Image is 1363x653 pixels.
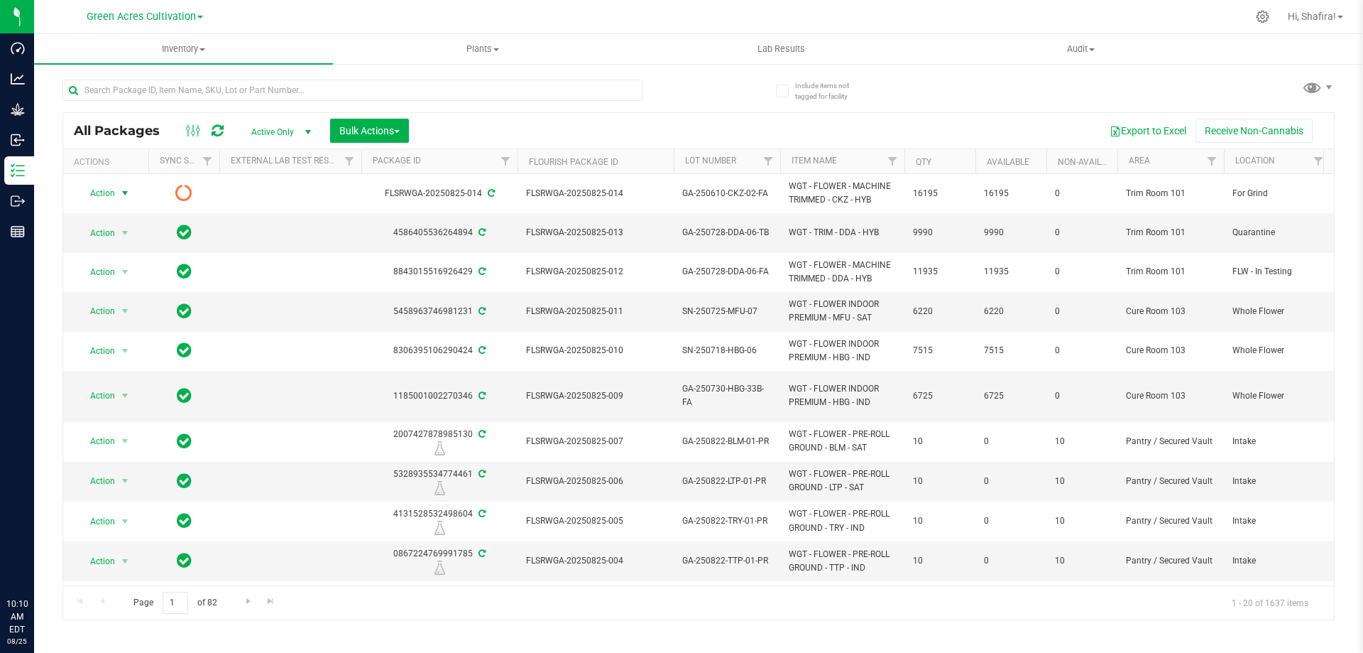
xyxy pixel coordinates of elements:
span: WGT - FLOWER - MACHINE TRIMMED - DDA - HYB [789,259,896,286]
span: In Sync [177,222,192,242]
span: Sync from Compliance System [476,266,486,276]
p: 08/25 [6,636,28,647]
iframe: Resource center unread badge [42,537,59,554]
span: Intake [1232,435,1322,448]
div: FLSRWGA-20250825-014 [359,187,520,200]
span: GA-250822-LTP-01-PR [682,475,772,488]
div: 1185001002270346 [359,389,520,403]
span: Whole Flower [1232,305,1322,318]
span: Action [77,512,116,531]
span: 6725 [984,389,1038,403]
span: Action [77,386,116,406]
span: 11935 [984,265,1038,279]
span: FLSRWGA-20250825-006 [526,475,665,488]
span: SN-250725-MFU-07 [682,305,772,318]
span: 10 [913,435,967,448]
a: Lot Number [685,156,736,166]
span: WGT - TRIM - DDA - HYB [789,226,896,239]
span: 0 [1055,344,1109,357]
a: Location [1235,156,1275,166]
span: FLSRWGA-20250825-014 [526,187,665,200]
a: Item Name [792,156,837,166]
span: In Sync [177,261,192,281]
a: Area [1129,156,1150,166]
span: Sync from Compliance System [476,306,486,316]
span: Trim Room 101 [1126,187,1215,200]
span: 6220 [913,305,967,318]
span: 9990 [984,226,1038,239]
span: Sync from Compliance System [476,227,486,237]
span: Action [77,223,116,243]
span: For Grind [1232,187,1322,200]
a: Inventory [34,34,333,64]
div: 4586405536264894 [359,226,520,239]
span: Intake [1232,475,1322,488]
span: Action [77,431,116,451]
span: select [116,183,134,203]
span: 1 - 20 of 1637 items [1220,592,1320,613]
div: 5458963746981231 [359,305,520,318]
span: In Sync [177,340,192,360]
span: Green Acres Cultivation [87,11,196,23]
span: FLSRWGA-20250825-005 [526,514,665,528]
span: Include items not tagged for facility [795,80,866,102]
div: Manage settings [1254,10,1271,23]
div: 4131528532498604 [359,507,520,535]
span: Intake [1232,514,1322,528]
div: 8843015516926429 [359,265,520,279]
span: Cure Room 103 [1126,344,1215,357]
span: Action [77,183,116,203]
span: Inventory [34,43,333,55]
span: FLW - In Testing [1232,265,1322,279]
a: Filter [1200,149,1224,173]
span: FLSRWGA-20250825-010 [526,344,665,357]
span: 0 [1055,226,1109,239]
span: 0 [1055,305,1109,318]
span: Action [77,301,116,321]
a: Go to the last page [261,592,281,611]
span: 6725 [913,389,967,403]
span: Pantry / Secured Vault [1126,554,1215,568]
span: Hi, Shafira! [1288,11,1336,22]
a: External Lab Test Result [231,156,342,166]
a: Plants [333,34,632,64]
a: Go to the next page [238,592,258,611]
span: WGT - FLOWER - PRE-ROLL GROUND - TRY - IND [789,507,896,534]
span: Pantry / Secured Vault [1126,435,1215,448]
a: Filter [494,149,518,173]
inline-svg: Grow [11,102,25,117]
span: select [116,341,134,361]
span: 7515 [984,344,1038,357]
span: FLSRWGA-20250825-007 [526,435,665,448]
div: R&D Lab Sample [359,441,520,455]
span: WGT - FLOWER INDOOR PREMIUM - HBG - IND [789,382,896,409]
a: Flourish Package ID [529,157,618,167]
span: Quarantine [1232,226,1322,239]
div: 5328935534774461 [359,468,520,495]
inline-svg: Reports [11,225,25,239]
div: R&D Lab Sample [359,521,520,535]
a: Filter [881,149,904,173]
span: Sync from Compliance System [476,391,486,401]
span: SN-250718-HBG-06 [682,344,772,357]
span: 7515 [913,344,967,357]
span: WGT - FLOWER INDOOR PREMIUM - MFU - SAT [789,298,896,325]
span: Sync from Compliance System [476,549,486,558]
span: GA-250822-TTP-01-PR [682,554,772,568]
span: FLSRWGA-20250825-013 [526,226,665,239]
span: In Sync [177,511,192,531]
span: select [116,551,134,571]
span: 0 [1055,389,1109,403]
a: Package ID [373,156,421,166]
span: Whole Flower [1232,344,1322,357]
a: Audit [931,34,1230,64]
span: In Sync [177,301,192,321]
span: Sync from Compliance System [486,188,495,198]
span: FLSRWGA-20250825-004 [526,554,665,568]
span: select [116,386,134,406]
span: 10 [913,475,967,488]
span: GA-250822-BLM-01-PR [682,435,772,448]
span: 0 [984,475,1038,488]
button: Receive Non-Cannabis [1195,119,1313,143]
iframe: Resource center [14,539,57,582]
